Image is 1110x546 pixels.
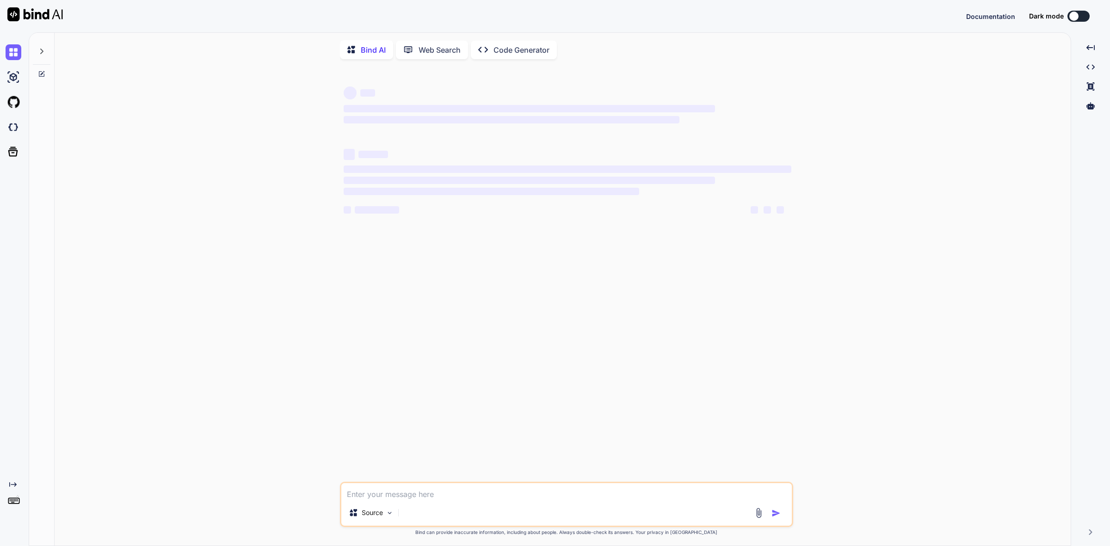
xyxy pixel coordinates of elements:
[1029,12,1064,21] span: Dark mode
[360,89,375,97] span: ‌
[753,508,764,518] img: attachment
[358,151,388,158] span: ‌
[355,206,399,214] span: ‌
[344,188,639,195] span: ‌
[344,166,791,173] span: ‌
[344,116,679,123] span: ‌
[362,508,383,517] p: Source
[6,44,21,60] img: chat
[771,509,781,518] img: icon
[493,44,549,55] p: Code Generator
[386,509,394,517] img: Pick Models
[6,119,21,135] img: darkCloudIdeIcon
[344,206,351,214] span: ‌
[344,86,357,99] span: ‌
[340,529,793,536] p: Bind can provide inaccurate information, including about people. Always double-check its answers....
[6,94,21,110] img: githubLight
[966,12,1015,20] span: Documentation
[6,69,21,85] img: ai-studio
[764,206,771,214] span: ‌
[966,12,1015,21] button: Documentation
[777,206,784,214] span: ‌
[419,44,461,55] p: Web Search
[344,149,355,160] span: ‌
[7,7,63,21] img: Bind AI
[751,206,758,214] span: ‌
[344,177,715,184] span: ‌
[361,44,386,55] p: Bind AI
[344,105,715,112] span: ‌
